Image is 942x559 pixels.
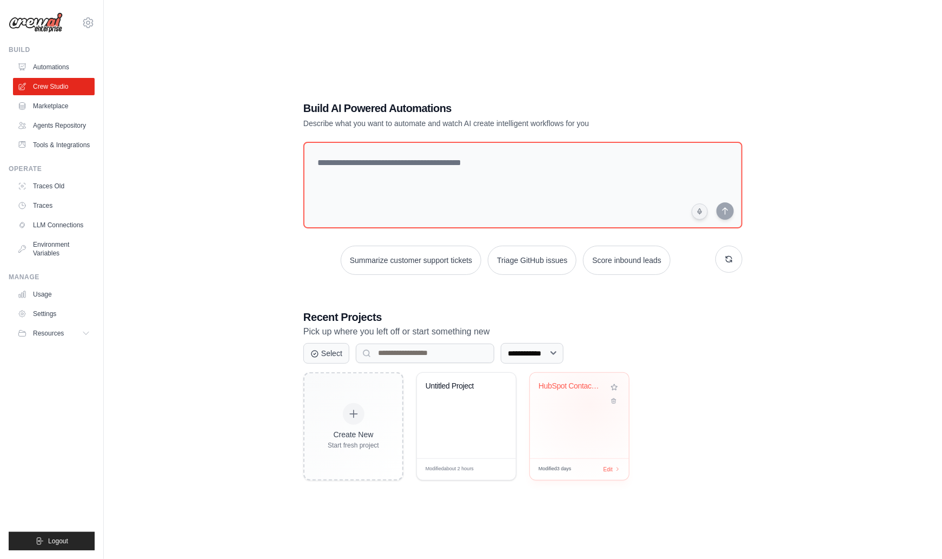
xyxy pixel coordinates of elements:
button: Summarize customer support tickets [341,246,481,275]
a: Marketplace [13,97,95,115]
span: Logout [48,537,68,545]
a: Settings [13,305,95,323]
iframe: Chat Widget [888,507,942,559]
span: Modified 3 days [539,465,572,473]
button: Add to favorites [608,382,620,393]
button: Click to speak your automation idea [692,203,708,220]
span: Edit [603,465,613,473]
button: Triage GitHub issues [488,246,576,275]
a: Tools & Integrations [13,136,95,154]
div: Manage [9,273,95,281]
a: Agents Repository [13,117,95,134]
div: Untitled Project [426,382,491,391]
div: Start fresh project [328,441,379,450]
div: Operate [9,165,95,173]
a: Usage [13,286,95,303]
span: Modified about 2 hours [426,465,474,473]
button: Get new suggestions [715,246,742,273]
div: Giny del xat [888,507,942,559]
a: Environment Variables [13,236,95,262]
h1: Build AI Powered Automations [303,101,667,116]
div: Build [9,45,95,54]
a: Traces [13,197,95,214]
span: Resources [33,329,64,338]
button: Logout [9,532,95,550]
div: Create New [328,429,379,440]
img: Logo [9,12,63,33]
a: Crew Studio [13,78,95,95]
button: Delete project [608,396,620,406]
a: Traces Old [13,177,95,195]
div: HubSpot Contact Analytics Dashboard [539,382,604,391]
button: Score inbound leads [583,246,671,275]
span: Edit [490,465,500,473]
button: Select [303,343,349,364]
h3: Recent Projects [303,310,742,325]
p: Describe what you want to automate and watch AI create intelligent workflows for you [303,118,667,129]
button: Resources [13,325,95,342]
a: Automations [13,58,95,76]
p: Pick up where you left off or start something new [303,325,742,339]
a: LLM Connections [13,216,95,234]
